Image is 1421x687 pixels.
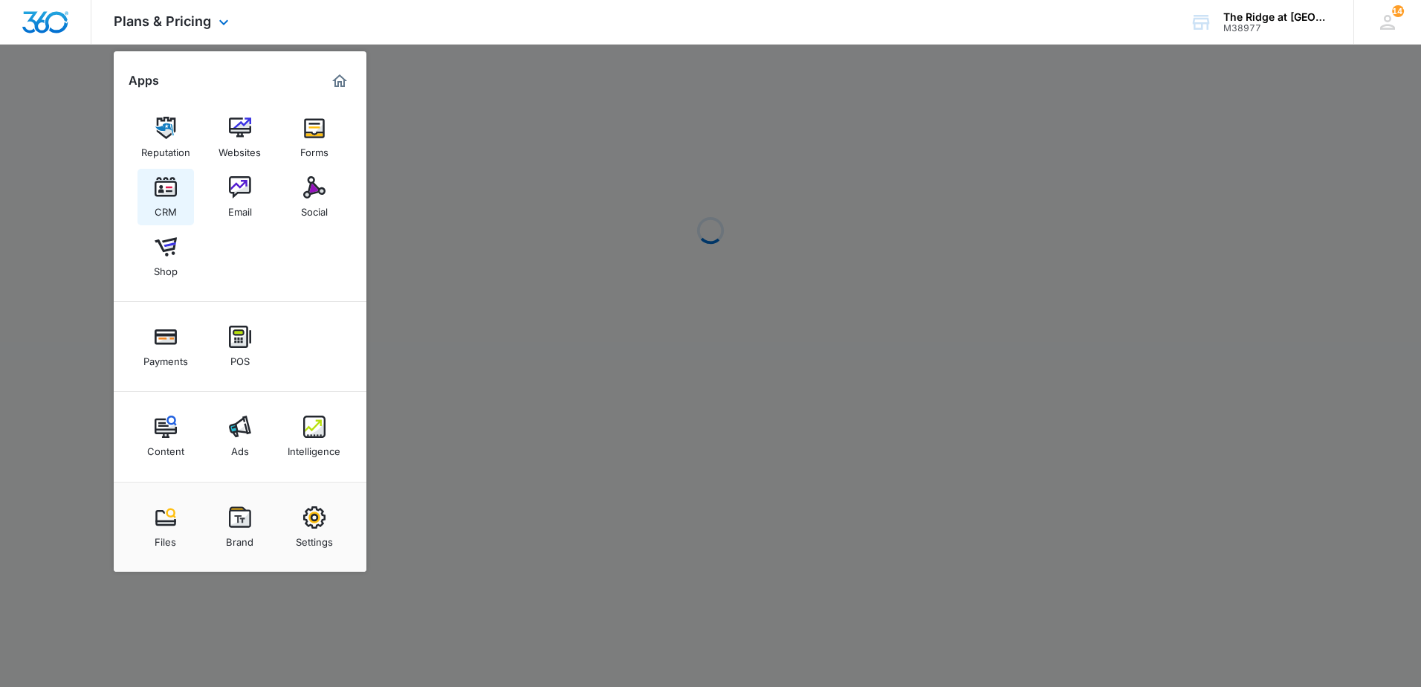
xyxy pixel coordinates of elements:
a: Ads [212,408,268,465]
a: Payments [137,318,194,375]
div: Forms [300,139,328,158]
a: Content [137,408,194,465]
a: Forms [286,109,343,166]
div: Email [228,199,252,218]
div: Websites [219,139,261,158]
a: Files [137,499,194,555]
div: Settings [296,529,333,548]
div: Shop [154,258,178,277]
div: Brand [226,529,253,548]
a: CRM [137,169,194,225]
span: Plans & Pricing [114,13,211,29]
div: account name [1223,11,1332,23]
a: Brand [212,499,268,555]
a: Settings [286,499,343,555]
div: Reputation [141,139,190,158]
div: POS [230,348,250,367]
div: Payments [143,348,188,367]
div: account id [1223,23,1332,33]
a: Shop [137,228,194,285]
a: Reputation [137,109,194,166]
a: Intelligence [286,408,343,465]
a: Social [286,169,343,225]
a: Websites [212,109,268,166]
div: CRM [155,199,177,218]
div: Intelligence [288,438,340,457]
h2: Apps [129,74,159,88]
a: Email [212,169,268,225]
div: Social [301,199,328,218]
a: POS [212,318,268,375]
span: 147 [1392,5,1404,17]
div: notifications count [1392,5,1404,17]
div: Content [147,438,184,457]
div: Files [155,529,176,548]
div: Ads [231,438,249,457]
a: Marketing 360® Dashboard [328,69,352,93]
